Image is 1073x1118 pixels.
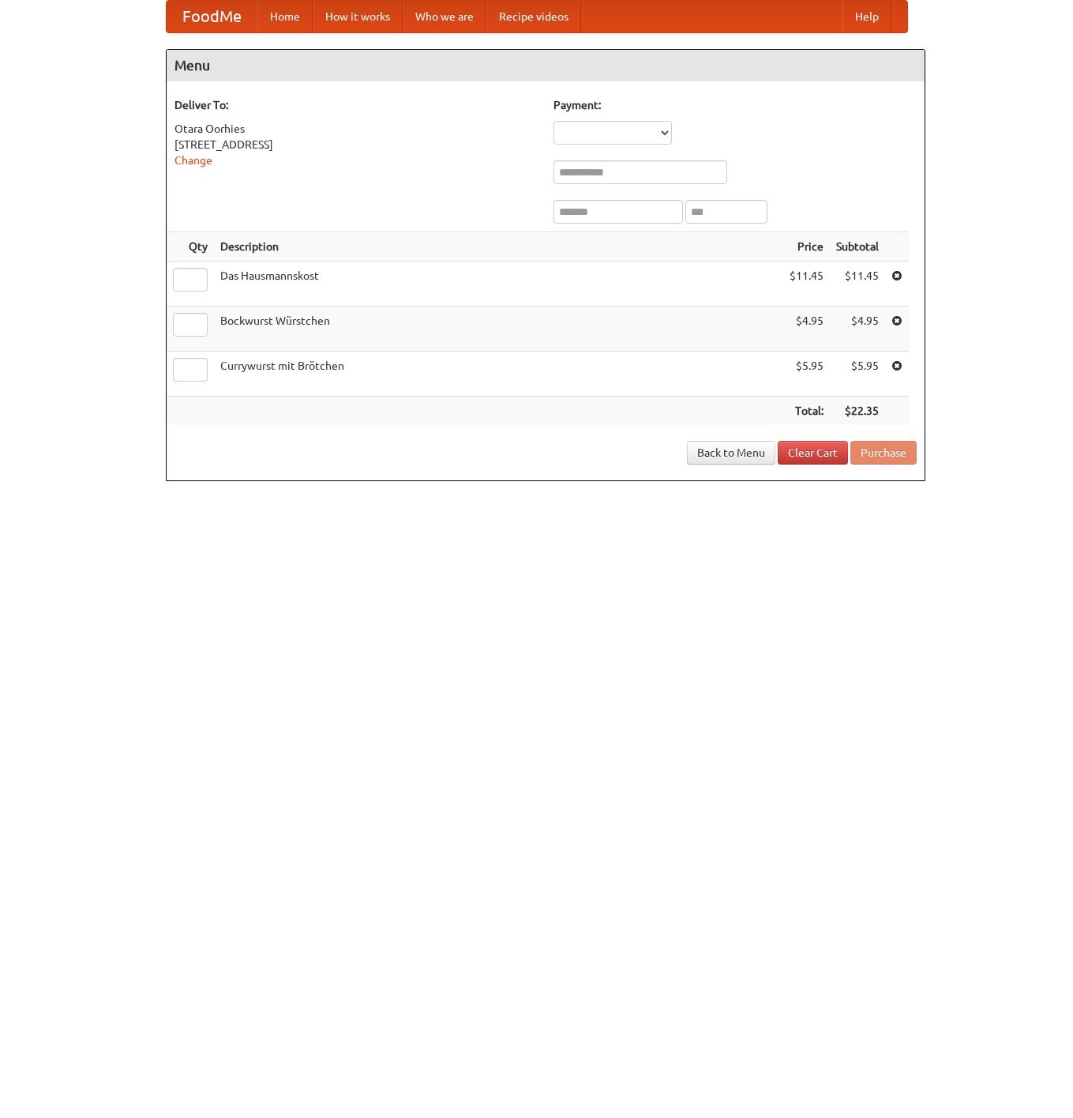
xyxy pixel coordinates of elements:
[783,352,830,397] td: $5.95
[783,307,830,352] td: $4.95
[687,441,775,465] a: Back to Menu
[214,262,783,307] td: Das Hausmannskost
[842,1,891,32] a: Help
[830,397,885,426] th: $22.35
[174,97,538,113] h5: Deliver To:
[850,441,917,465] button: Purchase
[167,50,925,81] h4: Menu
[486,1,581,32] a: Recipe videos
[313,1,403,32] a: How it works
[830,352,885,397] td: $5.95
[257,1,313,32] a: Home
[830,262,885,307] td: $11.45
[174,137,538,152] div: [STREET_ADDRESS]
[403,1,486,32] a: Who we are
[783,397,830,426] th: Total:
[174,121,538,137] div: Otara Oorhies
[167,1,257,32] a: FoodMe
[214,307,783,352] td: Bockwurst Würstchen
[167,232,214,262] th: Qty
[214,352,783,397] td: Currywurst mit Brötchen
[174,154,212,167] a: Change
[830,232,885,262] th: Subtotal
[783,232,830,262] th: Price
[553,97,917,113] h5: Payment:
[783,262,830,307] td: $11.45
[830,307,885,352] td: $4.95
[214,232,783,262] th: Description
[778,441,848,465] a: Clear Cart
